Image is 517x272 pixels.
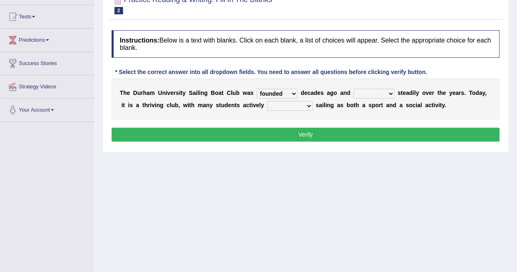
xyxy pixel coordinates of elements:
b: c [246,102,249,108]
b: d [301,90,304,96]
b: o [375,102,379,108]
b: s [398,90,401,96]
b: d [224,102,228,108]
b: h [191,102,195,108]
b: i [155,102,157,108]
b: l [197,90,199,96]
b: l [414,90,416,96]
b: a [425,102,428,108]
b: d [475,90,479,96]
b: t [401,90,403,96]
b: a [340,90,343,96]
b: t [219,102,221,108]
b: c [307,90,311,96]
b: t [249,102,251,108]
b: s [250,90,253,96]
b: T [120,90,123,96]
b: m [198,102,203,108]
b: s [316,102,319,108]
b: i [179,90,181,96]
b: u [221,102,225,108]
b: i [251,102,253,108]
b: e [228,102,231,108]
b: a [136,102,139,108]
b: a [311,90,314,96]
b: r [148,102,150,108]
b: i [199,90,201,96]
b: h [356,102,359,108]
a: Strategy Videos [0,75,94,96]
b: n [206,102,210,108]
b: y [210,102,213,108]
b: o [472,90,476,96]
b: a [319,102,322,108]
b: c [166,102,170,108]
b: g [204,90,208,96]
b: i [128,102,130,108]
b: . [444,102,446,108]
b: s [406,102,409,108]
b: s [216,102,219,108]
b: t [189,102,191,108]
b: r [379,102,381,108]
b: o [422,90,426,96]
b: o [333,90,337,96]
b: l [231,90,233,96]
b: t [437,90,439,96]
b: b [175,102,179,108]
b: v [435,102,438,108]
b: a [146,90,150,96]
b: U [158,90,162,96]
b: a [362,102,365,108]
div: * Select the correct answer into all dropdown fields. You need to answer all questions before cli... [112,68,430,76]
b: n [157,102,160,108]
b: e [317,90,320,96]
b: r [432,90,434,96]
b: i [416,102,417,108]
b: a [247,90,250,96]
b: n [343,90,347,96]
b: l [421,102,422,108]
b: w [183,102,188,108]
b: t [432,102,434,108]
b: e [429,90,432,96]
b: h [439,90,443,96]
b: y [182,90,186,96]
b: h [123,90,127,96]
b: s [237,102,240,108]
b: b [347,102,350,108]
b: g [330,90,333,96]
b: e [443,90,446,96]
b: n [231,102,235,108]
b: r [459,90,461,96]
b: u [233,90,236,96]
b: a [203,102,206,108]
a: Your Account [0,99,94,119]
b: i [325,102,327,108]
b: Instructions: [120,37,159,44]
b: a [243,102,246,108]
b: i [121,102,123,108]
b: t [181,90,183,96]
b: p [372,102,375,108]
button: Verify [112,128,499,142]
b: o [350,102,354,108]
b: e [304,90,307,96]
b: g [160,102,163,108]
b: s [461,90,464,96]
b: e [452,90,456,96]
a: Tests [0,5,94,26]
b: B [211,90,215,96]
b: h [143,90,147,96]
b: a [218,90,222,96]
b: t [123,102,125,108]
b: v [152,102,155,108]
b: a [386,102,389,108]
b: y [416,90,419,96]
b: y [482,90,485,96]
b: l [324,102,325,108]
b: a [192,90,196,96]
b: r [174,90,176,96]
b: u [171,102,175,108]
a: Predictions [0,29,94,49]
